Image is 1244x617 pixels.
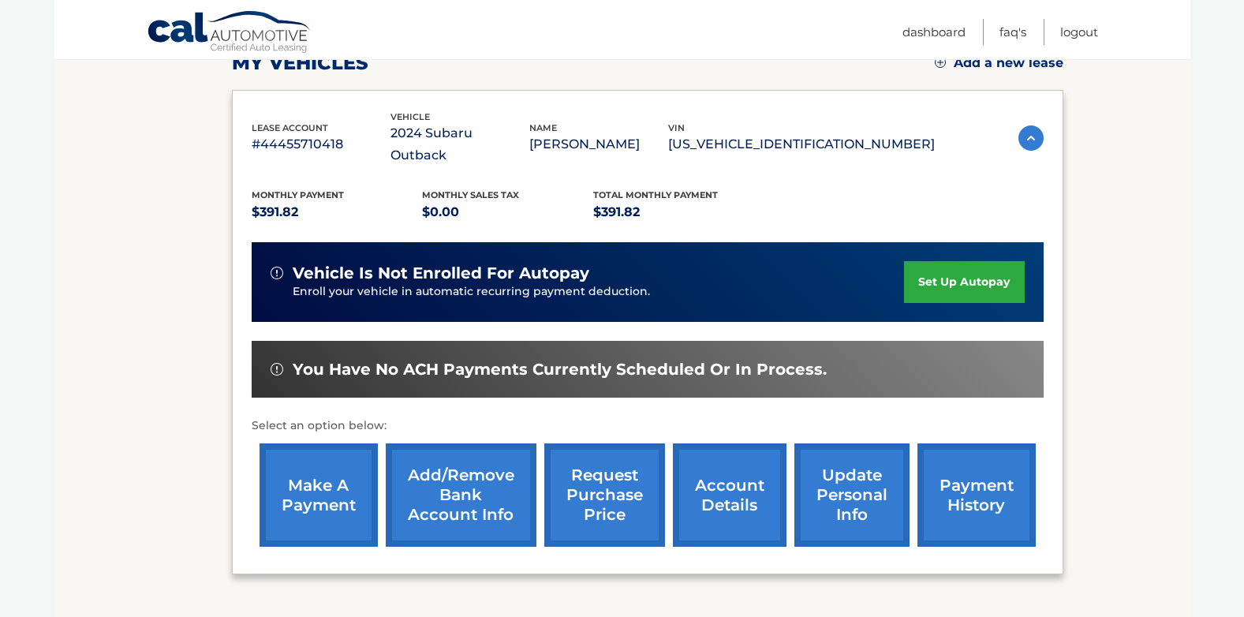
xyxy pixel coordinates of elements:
p: #44455710418 [252,133,390,155]
a: Dashboard [902,19,966,45]
span: Monthly Payment [252,189,344,200]
a: FAQ's [999,19,1026,45]
a: update personal info [794,443,910,547]
a: set up autopay [904,261,1024,303]
p: $391.82 [252,201,423,223]
span: Monthly sales Tax [422,189,519,200]
a: request purchase price [544,443,665,547]
p: $391.82 [593,201,764,223]
img: add.svg [935,57,946,68]
img: alert-white.svg [271,267,283,279]
p: [US_VEHICLE_IDENTIFICATION_NUMBER] [668,133,935,155]
a: Logout [1060,19,1098,45]
a: Add/Remove bank account info [386,443,536,547]
a: make a payment [260,443,378,547]
span: You have no ACH payments currently scheduled or in process. [293,360,827,380]
p: 2024 Subaru Outback [390,122,529,166]
span: Total Monthly Payment [593,189,718,200]
span: vin [668,122,685,133]
a: Add a new lease [935,55,1063,71]
p: Enroll your vehicle in automatic recurring payment deduction. [293,283,905,301]
span: name [529,122,557,133]
a: payment history [917,443,1036,547]
p: Select an option below: [252,417,1044,436]
p: $0.00 [422,201,593,223]
img: accordion-active.svg [1018,125,1044,151]
img: alert-white.svg [271,363,283,376]
span: vehicle [390,111,430,122]
a: Cal Automotive [147,10,312,56]
span: lease account [252,122,328,133]
a: account details [673,443,786,547]
span: vehicle is not enrolled for autopay [293,264,589,283]
h2: my vehicles [232,51,368,75]
p: [PERSON_NAME] [529,133,668,155]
